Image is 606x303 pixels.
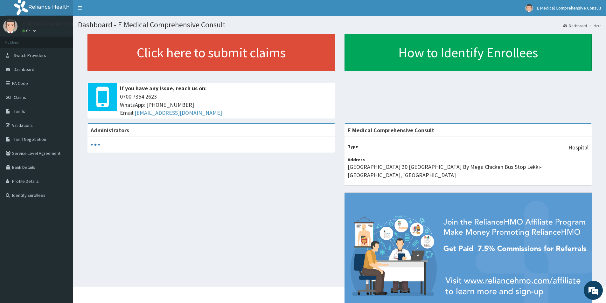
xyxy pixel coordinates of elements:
[14,108,25,114] span: Tariffs
[14,136,46,142] span: Tariff Negotiation
[563,23,587,28] a: Dashboard
[87,34,335,71] a: Click here to submit claims
[568,143,589,152] p: Hospital
[22,29,38,33] a: Online
[348,127,434,134] strong: E Medical Comprehensive Consult
[14,52,46,58] span: Switch Providers
[14,94,26,100] span: Claims
[135,109,222,116] a: [EMAIL_ADDRESS][DOMAIN_NAME]
[525,4,533,12] img: User Image
[78,21,601,29] h1: Dashboard - E Medical Comprehensive Consult
[348,163,589,179] p: [GEOGRAPHIC_DATA] 30 [GEOGRAPHIC_DATA] By Mega Chicken Bus Stop Lekki-[GEOGRAPHIC_DATA], [GEOGRAP...
[348,144,358,149] b: Type
[14,66,34,72] span: Dashboard
[120,93,332,117] span: 0700 7354 2623 WhatsApp: [PHONE_NUMBER] Email:
[348,157,365,162] b: Address
[3,19,17,33] img: User Image
[588,23,601,28] li: Here
[91,127,129,134] b: Administrators
[91,140,100,149] svg: audio-loading
[22,21,105,26] p: E Medical Comprehensive Consult
[537,5,601,11] span: E Medical Comprehensive Consult
[345,34,592,71] a: How to Identify Enrollees
[120,85,207,92] b: If you have any issue, reach us on:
